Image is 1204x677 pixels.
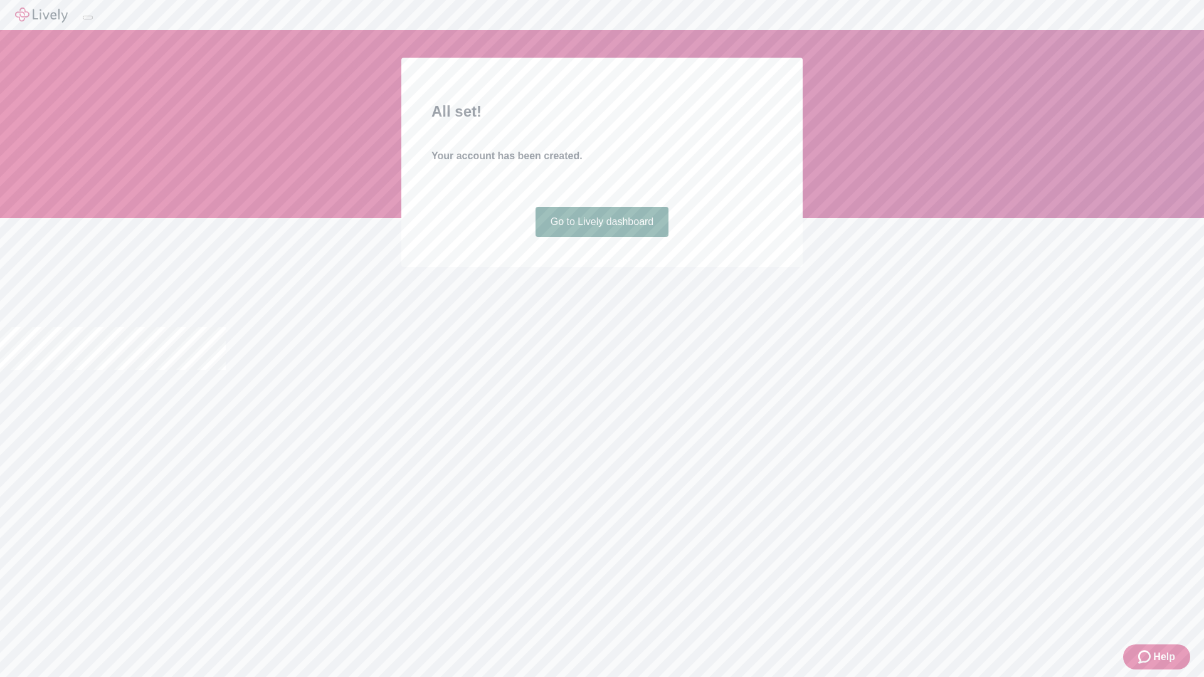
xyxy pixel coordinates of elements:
[83,16,93,19] button: Log out
[431,100,773,123] h2: All set!
[536,207,669,237] a: Go to Lively dashboard
[15,8,68,23] img: Lively
[1123,644,1190,669] button: Zendesk support iconHelp
[431,149,773,164] h4: Your account has been created.
[1153,649,1175,664] span: Help
[1138,649,1153,664] svg: Zendesk support icon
